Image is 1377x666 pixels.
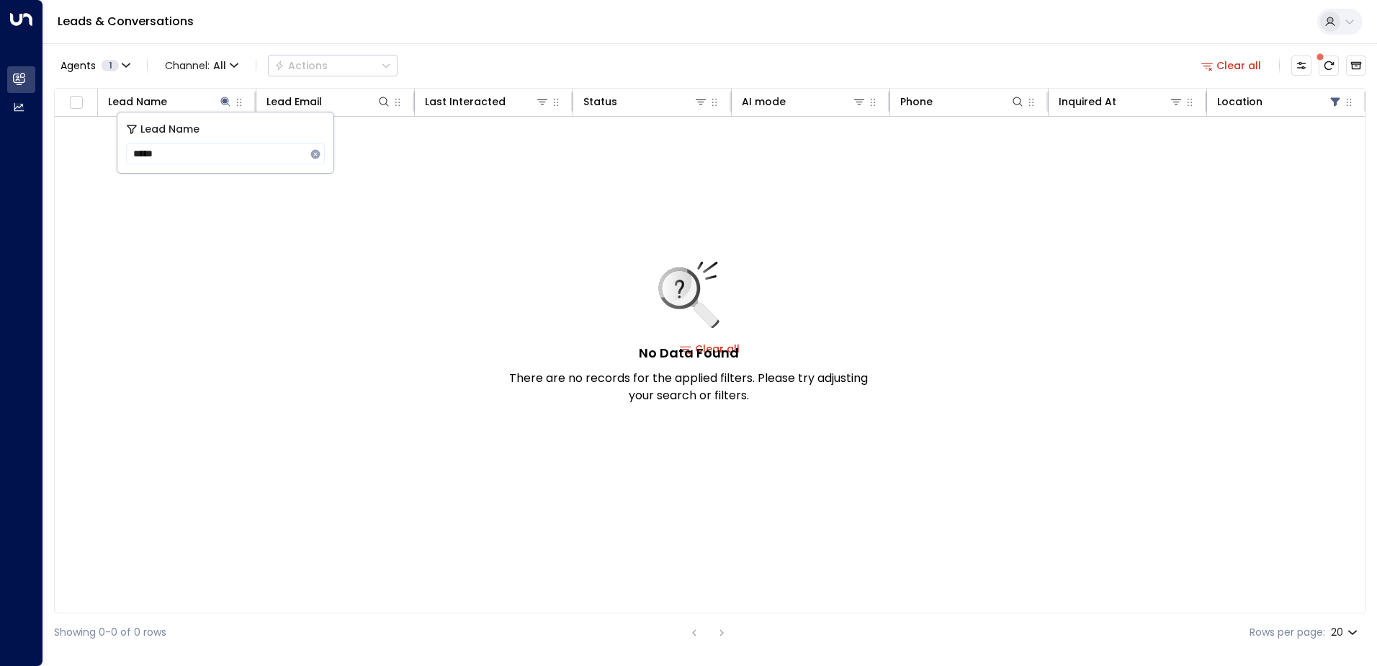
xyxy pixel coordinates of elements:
span: There are new threads available. Refresh the grid to view the latest updates. [1319,55,1339,76]
span: Channel: [159,55,244,76]
div: Actions [274,59,328,72]
div: Phone [900,93,933,110]
button: Agents1 [54,55,135,76]
span: Toggle select all [67,94,85,112]
div: Lead Name [108,93,233,110]
div: Showing 0-0 of 0 rows [54,625,166,640]
div: Inquired At [1059,93,1116,110]
div: AI mode [742,93,866,110]
div: Location [1217,93,1342,110]
span: Agents [60,61,96,71]
div: 20 [1331,622,1360,643]
div: Lead Name [108,93,167,110]
nav: pagination navigation [685,623,731,641]
button: Actions [268,55,398,76]
div: Status [583,93,708,110]
h5: No Data Found [639,343,739,363]
label: Rows per page: [1250,625,1325,640]
span: All [213,60,226,71]
div: Inquired At [1059,93,1183,110]
button: Clear all [1196,55,1268,76]
a: Leads & Conversations [58,13,194,30]
span: 1 [102,60,119,71]
button: Customize [1291,55,1311,76]
div: Location [1217,93,1262,110]
div: Lead Email [266,93,322,110]
button: Archived Leads [1346,55,1366,76]
div: Button group with a nested menu [268,55,398,76]
span: Lead Name [140,121,199,138]
button: Channel:All [159,55,244,76]
div: Last Interacted [425,93,550,110]
div: Status [583,93,617,110]
div: Last Interacted [425,93,506,110]
div: Lead Email [266,93,391,110]
p: There are no records for the applied filters. Please try adjusting your search or filters. [508,370,869,404]
div: Phone [900,93,1025,110]
div: AI mode [742,93,786,110]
